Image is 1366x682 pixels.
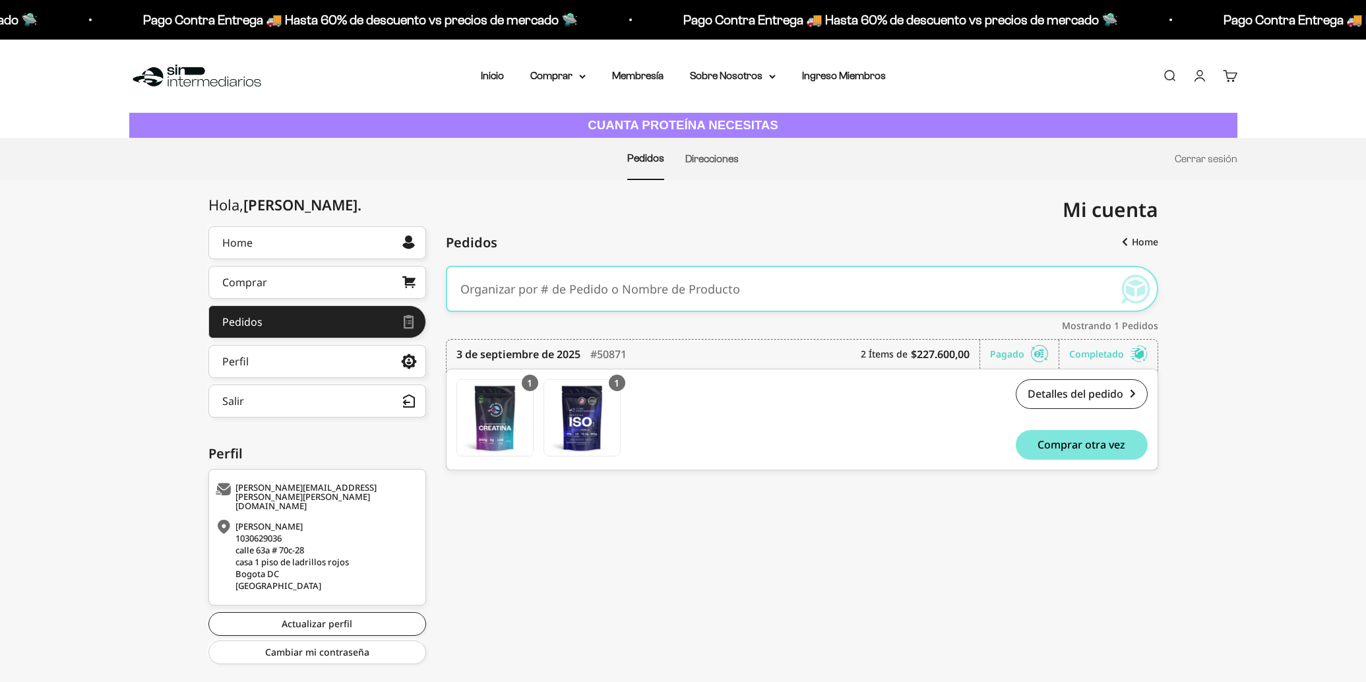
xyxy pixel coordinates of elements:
[208,197,361,213] div: Hola,
[208,345,426,378] a: Perfil
[1112,230,1158,254] a: Home
[683,9,1118,30] p: Pago Contra Entrega 🚚 Hasta 60% de descuento vs precios de mercado 🛸
[690,67,776,84] summary: Sobre Nosotros
[530,67,586,84] summary: Comprar
[802,70,886,81] a: Ingreso Miembros
[208,305,426,338] a: Pedidos
[446,319,1158,332] div: Mostrando 1 Pedidos
[481,70,504,81] a: Inicio
[612,70,664,81] a: Membresía
[208,385,426,418] button: Salir
[685,153,739,164] a: Direcciones
[216,483,416,511] div: [PERSON_NAME][EMAIL_ADDRESS][PERSON_NAME][PERSON_NAME][DOMAIN_NAME]
[222,396,244,406] div: Salir
[446,233,497,253] span: Pedidos
[911,346,970,362] b: $227.600,00
[460,269,1104,309] input: Organizar por # de Pedido o Nombre de Producto
[627,152,664,164] a: Pedidos
[222,317,263,327] div: Pedidos
[590,340,627,369] div: #50871
[861,340,980,369] div: 2 Ítems de
[990,340,1059,369] div: Pagado
[208,640,426,664] a: Cambiar mi contraseña
[222,237,253,248] div: Home
[588,118,778,132] strong: CUANTA PROTEÍNA NECESITAS
[609,375,625,391] div: 1
[1069,340,1148,369] div: Completado
[357,195,361,214] span: .
[222,277,267,288] div: Comprar
[143,9,578,30] p: Pago Contra Entrega 🚚 Hasta 60% de descuento vs precios de mercado 🛸
[1016,379,1148,409] a: Detalles del pedido
[543,379,621,456] a: Proteína Aislada ISO - Vainilla - Vanilla / 2 libras (910g)
[222,356,249,367] div: Perfil
[456,379,534,456] a: Creatina Monohidrato
[129,113,1237,139] a: CUANTA PROTEÍNA NECESITAS
[1016,430,1148,460] button: Comprar otra vez
[1038,439,1125,450] span: Comprar otra vez
[1063,196,1158,223] span: Mi cuenta
[522,375,538,391] div: 1
[208,612,426,636] a: Actualizar perfil
[208,444,426,464] div: Perfil
[1175,153,1237,164] a: Cerrar sesión
[208,266,426,299] a: Comprar
[544,380,620,456] img: Translation missing: es.Proteína Aislada ISO - Vainilla - Vanilla / 2 libras (910g)
[208,226,426,259] a: Home
[456,346,580,362] time: 3 de septiembre de 2025
[216,520,416,592] div: [PERSON_NAME] 1030629036 calle 63a # 70c-28 casa 1 piso de ladrillos rojos Bogota DC [GEOGRAPHIC_...
[457,380,533,456] img: Translation missing: es.Creatina Monohidrato
[243,195,361,214] span: [PERSON_NAME]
